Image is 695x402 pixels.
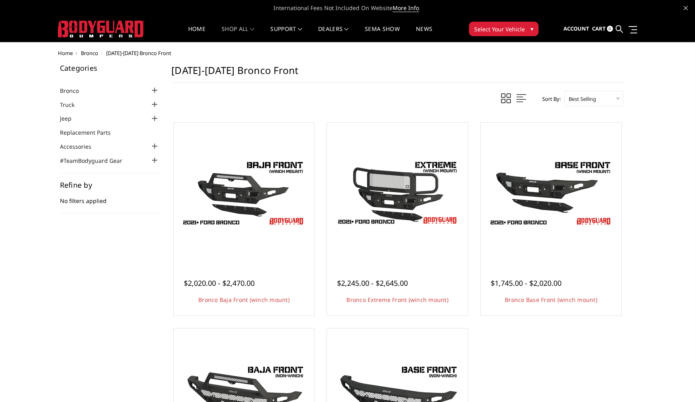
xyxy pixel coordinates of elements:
[491,278,561,288] span: $1,745.00 - $2,020.00
[505,296,597,304] a: Bronco Base Front (winch mount)
[416,26,432,42] a: News
[393,4,419,12] a: More Info
[58,49,73,57] a: Home
[318,26,349,42] a: Dealers
[184,278,255,288] span: $2,020.00 - $2,470.00
[531,25,533,33] span: ▾
[538,93,561,105] label: Sort By:
[171,64,623,83] h1: [DATE]-[DATE] Bronco Front
[60,142,101,151] a: Accessories
[58,21,144,37] img: BODYGUARD BUMPERS
[60,181,160,213] div: No filters applied
[474,25,525,33] span: Select Your Vehicle
[592,18,613,40] a: Cart 0
[483,125,619,261] a: Freedom Series - Bronco Base Front Bumper Bronco Base Front (winch mount)
[106,49,171,57] span: [DATE]-[DATE] Bronco Front
[188,26,206,42] a: Home
[81,49,98,57] a: Bronco
[329,125,466,261] a: Bronco Extreme Front (winch mount) Bronco Extreme Front (winch mount)
[60,128,121,137] a: Replacement Parts
[592,25,606,32] span: Cart
[60,181,160,189] h5: Refine by
[222,26,254,42] a: shop all
[365,26,400,42] a: SEMA Show
[563,25,589,32] span: Account
[607,26,613,32] span: 0
[198,296,290,304] a: Bronco Baja Front (winch mount)
[270,26,302,42] a: Support
[60,114,82,123] a: Jeep
[60,100,84,109] a: Truck
[337,278,408,288] span: $2,245.00 - $2,645.00
[346,296,448,304] a: Bronco Extreme Front (winch mount)
[469,22,539,36] button: Select Your Vehicle
[60,86,89,95] a: Bronco
[60,64,160,72] h5: Categories
[176,125,313,261] a: Bodyguard Ford Bronco Bronco Baja Front (winch mount)
[563,18,589,40] a: Account
[60,156,132,165] a: #TeamBodyguard Gear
